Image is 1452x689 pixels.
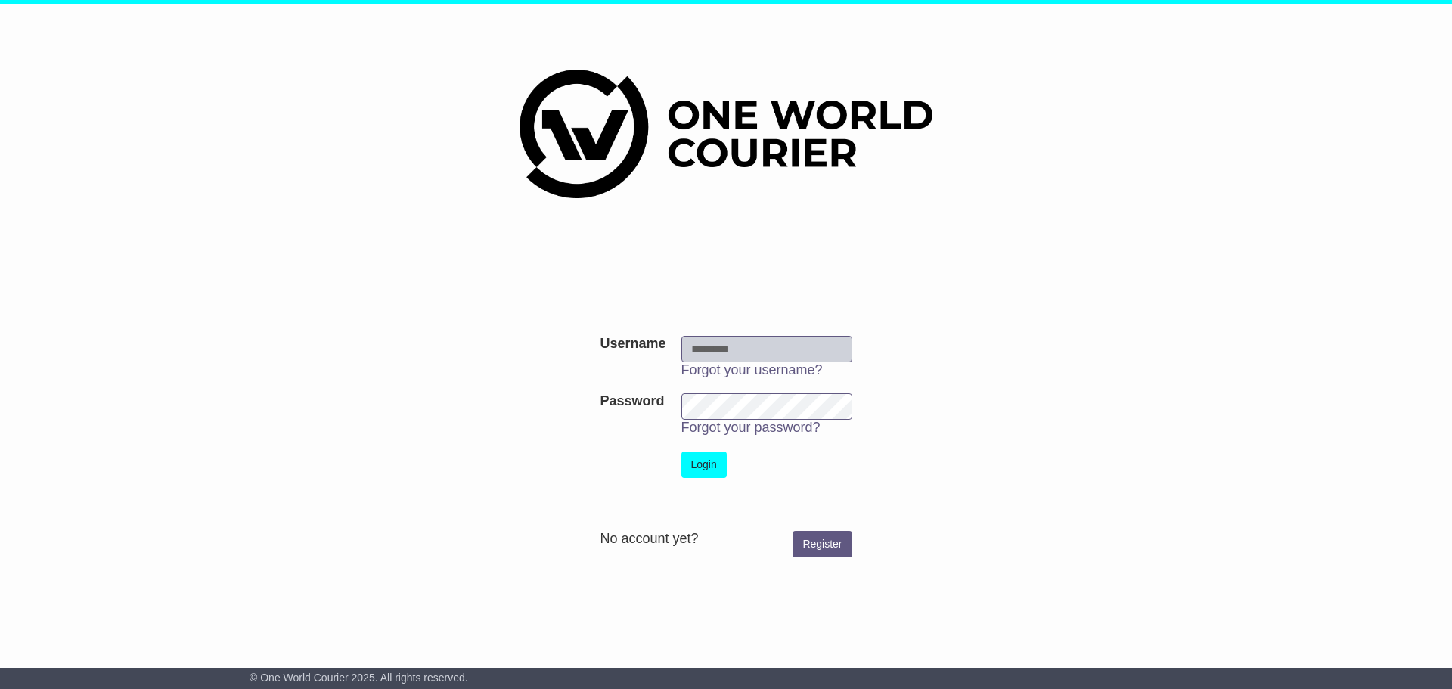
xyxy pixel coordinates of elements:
[520,70,932,198] img: One World
[681,452,727,478] button: Login
[250,672,468,684] span: © One World Courier 2025. All rights reserved.
[681,420,821,435] a: Forgot your password?
[600,531,852,548] div: No account yet?
[681,362,823,377] a: Forgot your username?
[600,336,665,352] label: Username
[793,531,852,557] a: Register
[600,393,664,410] label: Password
